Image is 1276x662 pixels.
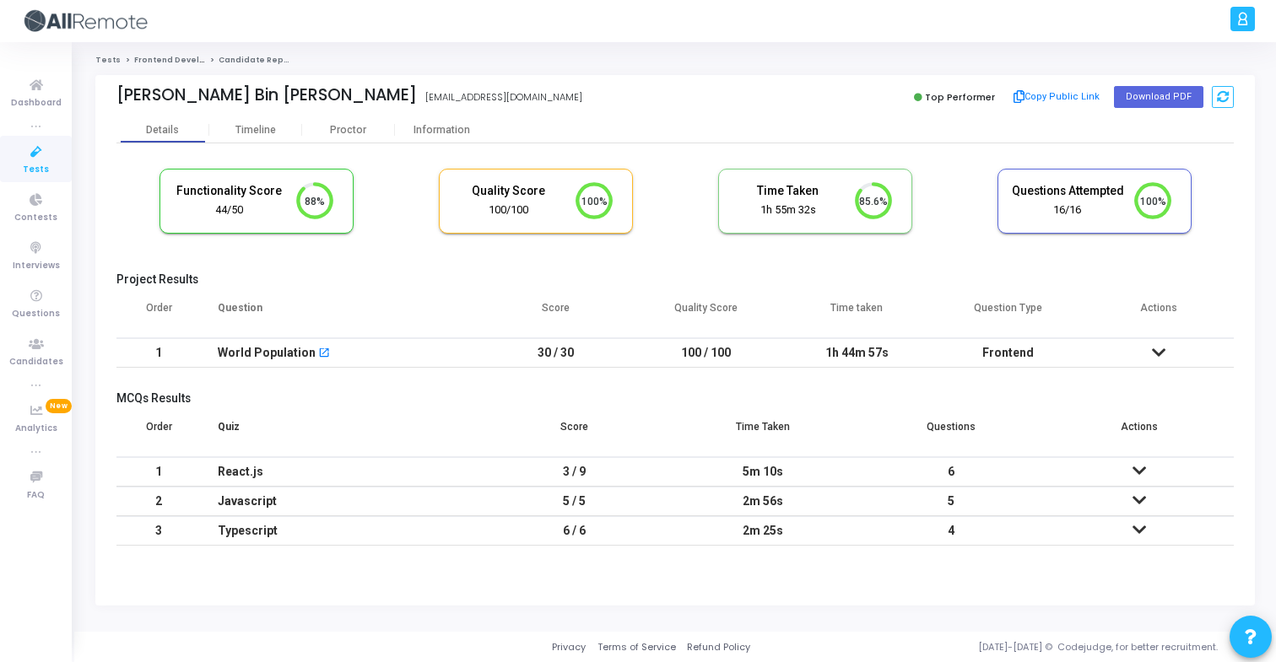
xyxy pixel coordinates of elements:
th: Score [480,291,631,338]
span: FAQ [27,488,45,503]
mat-icon: open_in_new [318,348,330,360]
td: 1 [116,457,201,487]
td: 100 / 100 [631,338,782,368]
h5: Quality Score [452,184,565,198]
div: 1h 55m 32s [732,202,845,218]
a: Privacy [552,640,586,654]
div: 44/50 [173,202,286,218]
td: 30 / 30 [480,338,631,368]
td: 4 [857,516,1046,546]
a: Tests [95,55,121,65]
th: Order [116,410,201,457]
th: Time Taken [668,410,857,457]
div: 5m 10s [685,458,840,486]
span: Top Performer [925,90,995,104]
div: World Population [218,339,316,367]
th: Actions [1046,410,1234,457]
td: 1h 44m 57s [781,338,933,368]
th: Score [480,410,668,457]
td: 3 [116,516,201,546]
div: [DATE]-[DATE] © Codejudge, for better recruitment. [750,640,1255,654]
div: Javascript [218,487,463,515]
th: Actions [1083,291,1234,338]
div: 2m 56s [685,487,840,515]
div: Proctor [302,124,395,137]
div: Information [395,124,488,137]
span: Contests [14,211,57,225]
span: Dashboard [11,96,62,110]
span: New [46,399,72,413]
th: Question [201,291,480,338]
div: React.js [218,458,463,486]
div: Typescript [218,517,463,545]
th: Order [116,291,201,338]
nav: breadcrumb [95,55,1255,66]
span: Candidate Report [219,55,296,65]
h5: MCQs Results [116,391,1234,406]
span: Candidates [9,355,63,369]
h5: Time Taken [732,184,845,198]
div: [EMAIL_ADDRESS][DOMAIN_NAME] [425,90,582,105]
td: 3 / 9 [480,457,668,487]
td: 6 [857,457,1046,487]
div: Timeline [235,124,276,137]
button: Copy Public Link [1008,84,1106,110]
img: logo [21,4,148,38]
h5: Functionality Score [173,184,286,198]
a: Frontend Developer (L5) [134,55,237,65]
th: Quiz [201,410,480,457]
span: Interviews [13,259,60,273]
td: 2 [116,487,201,516]
a: Terms of Service [597,640,676,654]
td: 6 / 6 [480,516,668,546]
td: 1 [116,338,201,368]
td: 5 [857,487,1046,516]
span: Questions [12,307,60,321]
th: Time taken [781,291,933,338]
span: Tests [23,163,49,177]
div: [PERSON_NAME] Bin [PERSON_NAME] [116,85,417,105]
button: Download PDF [1114,86,1203,108]
div: Details [146,124,179,137]
span: Analytics [15,422,57,436]
div: 16/16 [1011,202,1124,218]
h5: Questions Attempted [1011,184,1124,198]
td: Frontend [933,338,1084,368]
h5: Project Results [116,272,1234,287]
th: Questions [857,410,1046,457]
a: Refund Policy [687,640,750,654]
div: 2m 25s [685,517,840,545]
td: 5 / 5 [480,487,668,516]
th: Question Type [933,291,1084,338]
div: 100/100 [452,202,565,218]
th: Quality Score [631,291,782,338]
